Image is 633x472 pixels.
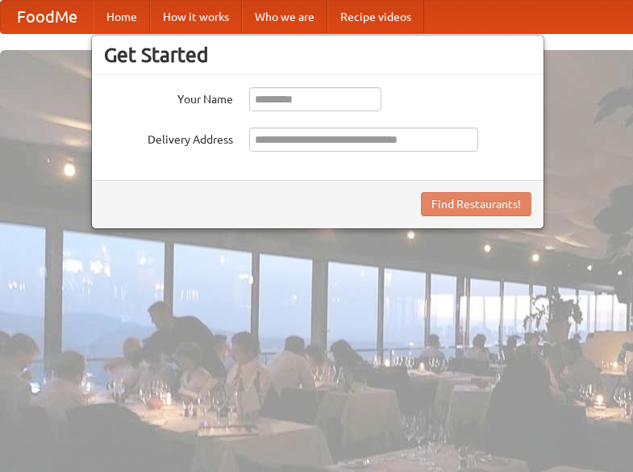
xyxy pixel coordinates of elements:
[421,192,531,216] button: Find Restaurants!
[242,1,327,33] a: Who we are
[104,127,233,148] label: Delivery Address
[150,1,242,33] a: How it works
[1,1,94,33] a: FoodMe
[104,87,233,107] label: Your Name
[327,1,424,33] a: Recipe videos
[94,1,150,33] a: Home
[104,43,531,67] h3: Get Started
